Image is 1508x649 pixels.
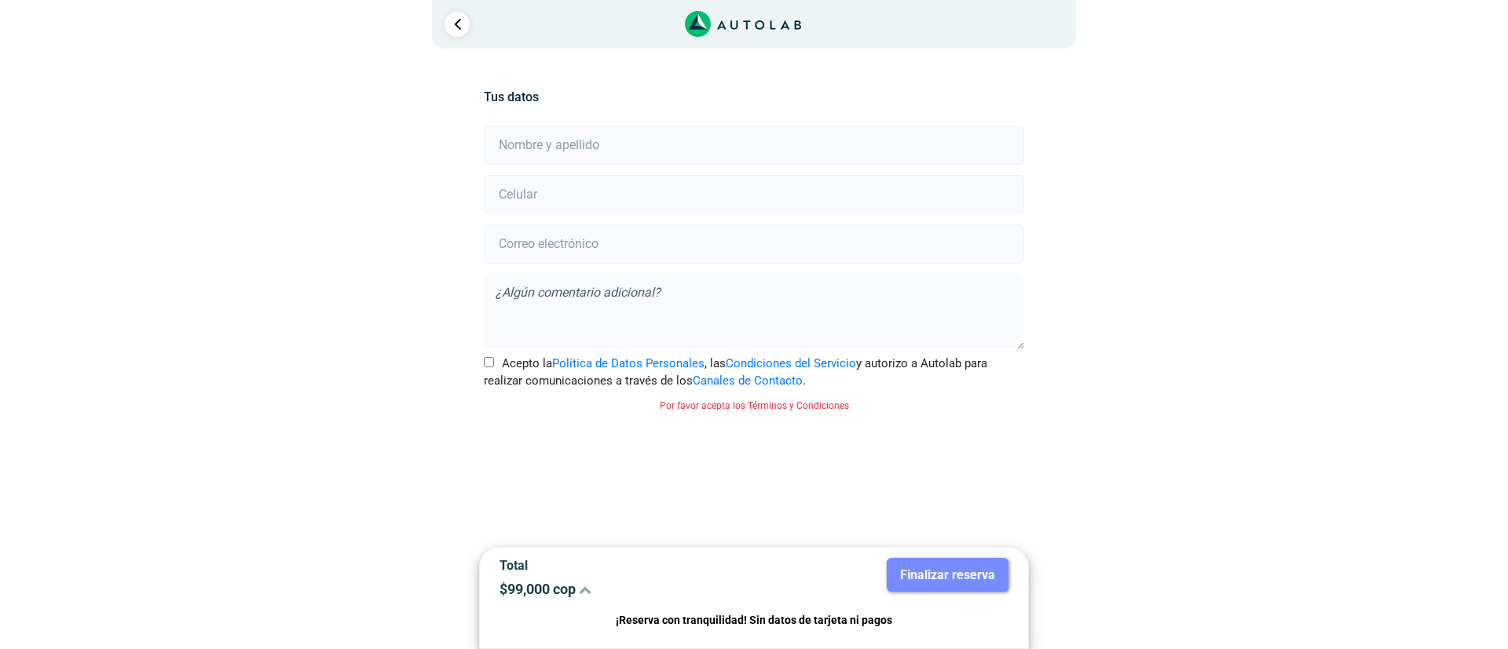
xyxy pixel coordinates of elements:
a: Link al sitio de autolab [685,16,802,31]
p: ¡Reserva con tranquilidad! Sin datos de tarjeta ni pagos [500,611,1008,629]
input: Celular [484,175,1023,214]
button: Finalizar reserva [887,558,1008,592]
p: Total [500,558,742,573]
small: Por favor acepta los Términos y Condiciones [660,400,849,411]
input: Correo electrónico [484,224,1023,264]
a: Canales de Contacto [693,374,803,388]
label: Acepto la , las y autorizo a Autolab para realizar comunicaciones a través de los . [484,355,1023,390]
input: Nombre y apellido [484,126,1023,165]
a: Ir al paso anterior [445,12,470,37]
a: Política de Datos Personales [552,356,705,370]
h5: Tus datos [484,89,1023,104]
input: Acepto laPolítica de Datos Personales, lasCondiciones del Servicioy autorizo a Autolab para reali... [484,357,494,367]
p: $ 99,000 cop [500,581,742,597]
a: Condiciones del Servicio [726,356,856,370]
